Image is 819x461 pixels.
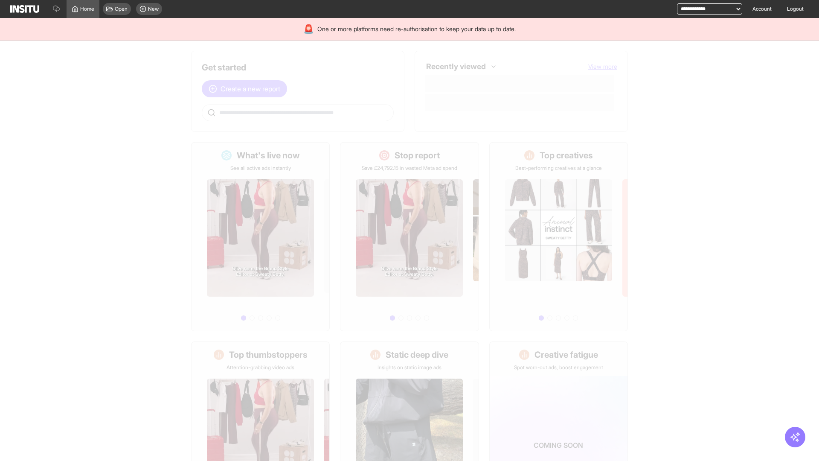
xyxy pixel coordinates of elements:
[80,6,94,12] span: Home
[115,6,128,12] span: Open
[303,23,314,35] div: 🚨
[10,5,39,13] img: Logo
[148,6,159,12] span: New
[317,25,516,33] span: One or more platforms need re-authorisation to keep your data up to date.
